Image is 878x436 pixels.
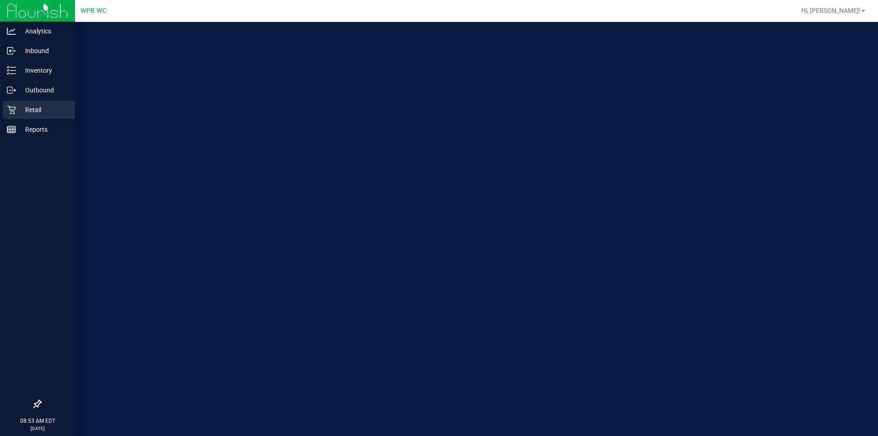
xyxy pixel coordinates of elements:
inline-svg: Analytics [7,27,16,36]
inline-svg: Retail [7,105,16,114]
p: Analytics [16,26,71,37]
p: [DATE] [4,425,71,432]
inline-svg: Outbound [7,86,16,95]
p: Outbound [16,85,71,96]
p: Inventory [16,65,71,76]
inline-svg: Inbound [7,46,16,55]
p: Retail [16,104,71,115]
p: 08:53 AM EDT [4,417,71,425]
p: Inbound [16,45,71,56]
p: Reports [16,124,71,135]
span: Hi, [PERSON_NAME]! [801,7,861,14]
inline-svg: Reports [7,125,16,134]
inline-svg: Inventory [7,66,16,75]
span: WPB WC [80,7,107,15]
